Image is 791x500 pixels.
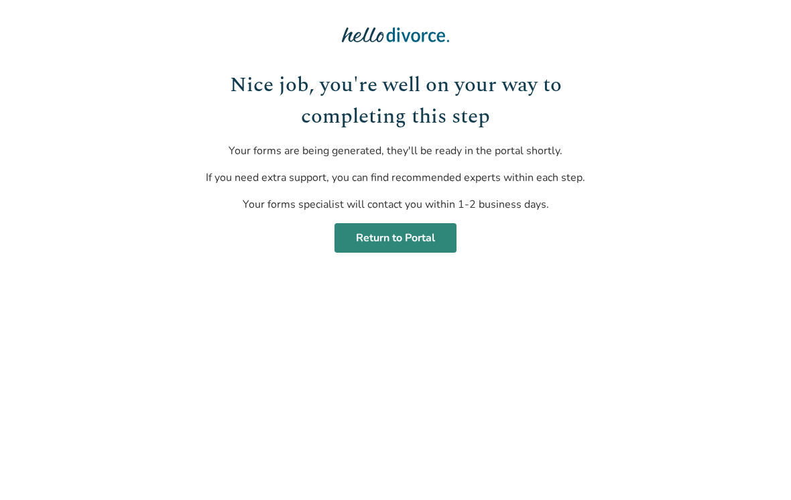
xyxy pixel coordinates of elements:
img: Hello Divorce Logo [342,21,449,48]
p: Your forms are being generated, they'll be ready in the portal shortly. [194,143,598,159]
p: If you need extra support, you can find recommended experts within each step. [194,170,598,186]
a: Return to Portal [334,223,457,253]
p: Your forms specialist will contact you within 1-2 business days. [194,196,598,212]
h1: Nice job, you're well on your way to completing this step [194,70,598,132]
